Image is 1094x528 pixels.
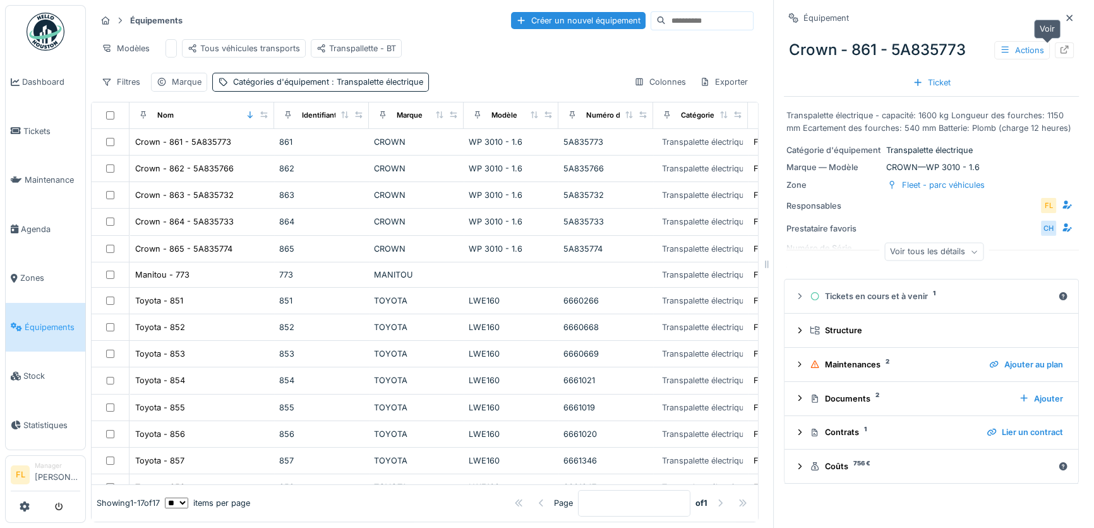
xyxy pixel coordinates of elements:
[662,348,748,360] div: Transpalette électrique
[469,136,553,148] div: WP 3010 - 1.6
[374,216,459,228] div: CROWN
[374,481,459,493] div: TOYOTA
[469,189,553,201] div: WP 3010 - 1.6
[279,374,364,386] div: 854
[1034,20,1061,38] div: Voir
[662,269,748,281] div: Transpalette électrique
[374,243,459,255] div: CROWN
[279,348,364,360] div: 853
[563,136,648,148] div: 5A835773
[279,428,364,440] div: 856
[135,163,234,175] div: Crown - 862 - 5A835766
[279,216,364,228] div: 864
[469,481,553,493] div: LWE160
[279,481,364,493] div: 858
[6,303,85,352] a: Équipements
[790,387,1073,410] summary: Documents2Ajouter
[20,272,80,284] span: Zones
[790,353,1073,376] summary: Maintenances2Ajouter au plan
[374,348,459,360] div: TOYOTA
[662,163,748,175] div: Transpalette électrique
[695,498,707,510] strong: of 1
[786,161,1076,173] div: CROWN — WP 3010 - 1.6
[662,402,748,414] div: Transpalette électrique
[469,428,553,440] div: LWE160
[563,374,648,386] div: 6661021
[279,189,364,201] div: 863
[125,15,188,27] strong: Équipements
[469,348,553,360] div: LWE160
[984,356,1068,373] div: Ajouter au plan
[135,216,234,228] div: Crown - 864 - 5A835733
[563,189,648,201] div: 5A835732
[135,189,234,201] div: Crown - 863 - 5A835732
[96,73,146,91] div: Filtres
[786,223,881,235] div: Prestataire favoris
[810,426,977,438] div: Contrats
[754,136,836,148] div: Fleet - parc véhicules
[681,110,769,121] div: Catégories d'équipement
[790,421,1073,445] summary: Contrats1Lier un contract
[662,481,748,493] div: Transpalette électrique
[786,200,881,212] div: Responsables
[374,402,459,414] div: TOYOTA
[135,455,184,467] div: Toyota - 857
[27,13,64,51] img: Badge_color-CXgf-gQk.svg
[374,163,459,175] div: CROWN
[374,136,459,148] div: CROWN
[279,295,364,307] div: 851
[563,402,648,414] div: 6661019
[754,269,836,281] div: Fleet - parc véhicules
[397,110,423,121] div: Marque
[662,216,748,228] div: Transpalette électrique
[374,295,459,307] div: TOYOTA
[511,12,646,29] div: Créer un nouvel équipement
[6,58,85,107] a: Dashboard
[1040,219,1057,237] div: CH
[563,321,648,333] div: 6660668
[563,295,648,307] div: 6660266
[316,42,396,54] div: Transpallette - BT
[786,144,1076,156] div: Transpalette électrique
[279,402,364,414] div: 855
[754,374,836,386] div: Fleet - parc véhicules
[563,163,648,175] div: 5A835766
[786,179,881,191] div: Zone
[1014,390,1068,407] div: Ajouter
[96,39,155,58] div: Modèles
[23,370,80,382] span: Stock
[790,319,1073,342] summary: Structure
[1040,197,1057,214] div: FL
[469,455,553,467] div: LWE160
[469,321,553,333] div: LWE160
[491,110,517,121] div: Modèle
[810,460,1053,472] div: Coûts
[21,223,80,235] span: Agenda
[662,321,748,333] div: Transpalette électrique
[754,348,836,360] div: Fleet - parc véhicules
[135,481,185,493] div: Toyota - 858
[374,189,459,201] div: CROWN
[908,74,956,91] div: Ticket
[662,455,748,467] div: Transpalette électrique
[982,424,1068,441] div: Lier un contract
[803,12,849,24] div: Équipement
[135,269,189,281] div: Manitou - 773
[25,321,80,333] span: Équipements
[35,461,80,488] li: [PERSON_NAME]
[563,243,648,255] div: 5A835774
[188,42,300,54] div: Tous véhicules transports
[662,243,748,255] div: Transpalette électrique
[374,455,459,467] div: TOYOTA
[135,243,232,255] div: Crown - 865 - 5A835774
[279,163,364,175] div: 862
[6,205,85,254] a: Agenda
[97,498,160,510] div: Showing 1 - 17 of 17
[754,163,836,175] div: Fleet - parc véhicules
[884,243,983,261] div: Voir tous les détails
[35,461,80,470] div: Manager
[790,285,1073,308] summary: Tickets en cours et à venir1
[786,144,881,156] div: Catégorie d'équipement
[22,76,80,88] span: Dashboard
[6,254,85,303] a: Zones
